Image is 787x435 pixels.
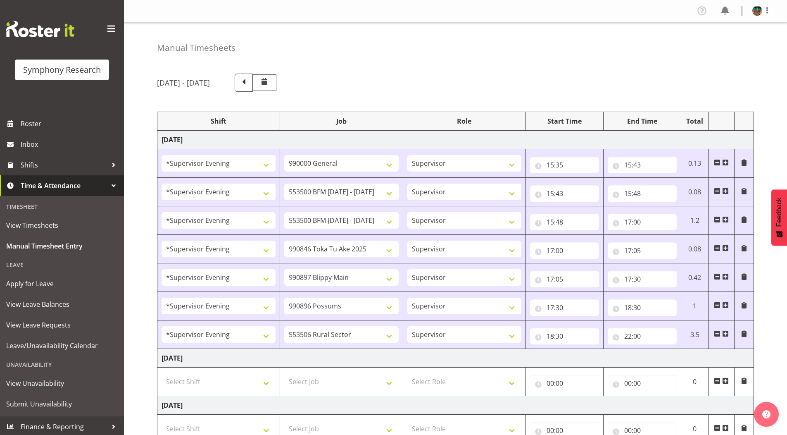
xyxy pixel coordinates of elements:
[6,277,118,290] span: Apply for Leave
[157,78,210,87] h5: [DATE] - [DATE]
[23,64,101,76] div: Symphony Research
[608,328,677,344] input: Click to select...
[6,219,118,232] span: View Timesheets
[681,320,709,349] td: 3.5
[681,206,709,235] td: 1.2
[2,356,122,373] div: Unavailability
[6,21,74,37] img: Rosterit website logo
[530,375,599,392] input: Click to select...
[2,315,122,335] a: View Leave Requests
[157,43,235,53] h4: Manual Timesheets
[21,159,107,171] span: Shifts
[608,116,677,126] div: End Time
[21,179,107,192] span: Time & Attendance
[162,116,276,126] div: Shift
[775,198,783,227] span: Feedback
[762,410,770,418] img: help-xxl-2.png
[608,242,677,259] input: Click to select...
[681,178,709,206] td: 0.08
[608,375,677,392] input: Click to select...
[157,131,754,149] td: [DATE]
[608,299,677,316] input: Click to select...
[2,294,122,315] a: View Leave Balances
[681,263,709,292] td: 0.42
[157,349,754,368] td: [DATE]
[2,198,122,215] div: Timesheet
[608,271,677,287] input: Click to select...
[2,335,122,356] a: Leave/Unavailability Calendar
[608,185,677,202] input: Click to select...
[407,116,521,126] div: Role
[2,394,122,414] a: Submit Unavailability
[530,328,599,344] input: Click to select...
[157,396,754,415] td: [DATE]
[6,377,118,390] span: View Unavailability
[2,215,122,236] a: View Timesheets
[2,256,122,273] div: Leave
[21,117,120,130] span: Roster
[284,116,398,126] div: Job
[6,298,118,311] span: View Leave Balances
[6,339,118,352] span: Leave/Unavailability Calendar
[6,240,118,252] span: Manual Timesheet Entry
[2,236,122,256] a: Manual Timesheet Entry
[608,157,677,173] input: Click to select...
[681,235,709,263] td: 0.08
[530,157,599,173] input: Click to select...
[530,299,599,316] input: Click to select...
[530,185,599,202] input: Click to select...
[752,6,762,16] img: said-a-husainf550afc858a57597b0cc8f557ce64376.png
[530,271,599,287] input: Click to select...
[685,116,704,126] div: Total
[2,373,122,394] a: View Unavailability
[2,273,122,294] a: Apply for Leave
[681,149,709,178] td: 0.13
[6,319,118,331] span: View Leave Requests
[530,242,599,259] input: Click to select...
[21,421,107,433] span: Finance & Reporting
[681,368,709,396] td: 0
[771,189,787,246] button: Feedback - Show survey
[681,292,709,320] td: 1
[6,398,118,410] span: Submit Unavailability
[530,116,599,126] div: Start Time
[608,214,677,230] input: Click to select...
[530,214,599,230] input: Click to select...
[21,138,120,151] span: Inbox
